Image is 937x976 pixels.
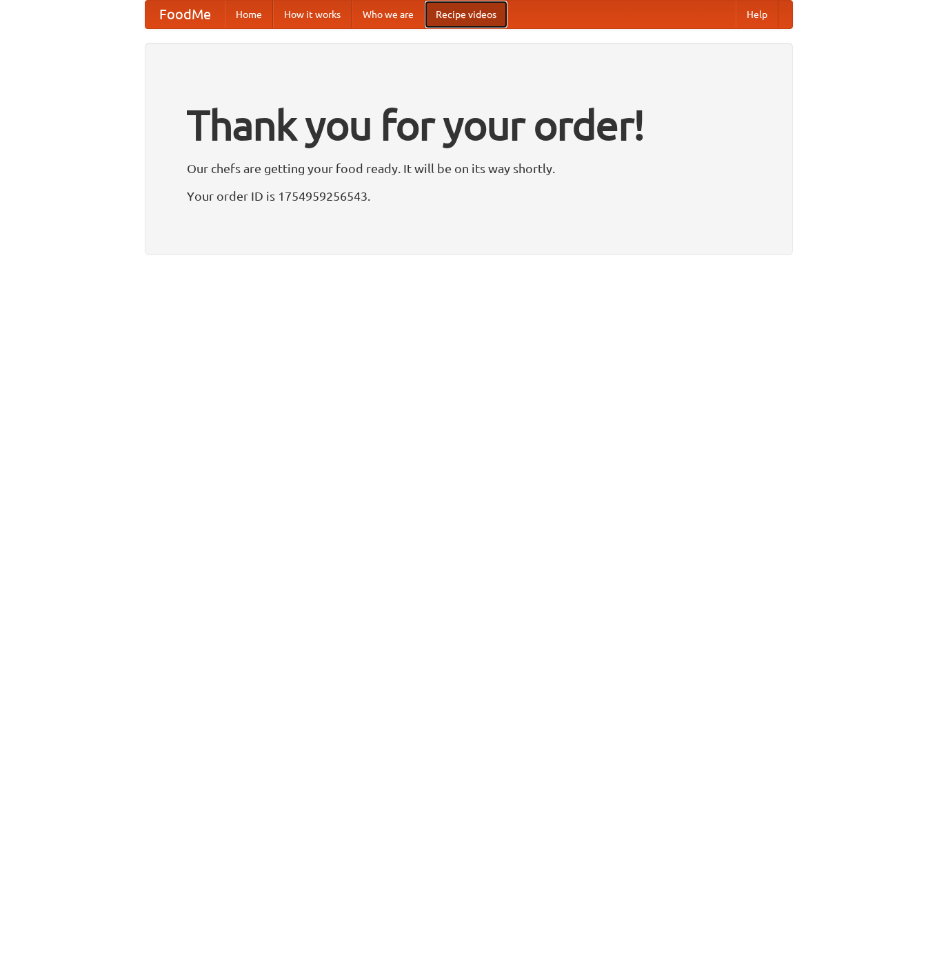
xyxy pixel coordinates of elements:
[736,1,778,28] a: Help
[187,186,751,206] p: Your order ID is 1754959256543.
[187,158,751,179] p: Our chefs are getting your food ready. It will be on its way shortly.
[187,92,751,158] h1: Thank you for your order!
[225,1,273,28] a: Home
[425,1,507,28] a: Recipe videos
[352,1,425,28] a: Who we are
[273,1,352,28] a: How it works
[145,1,225,28] a: FoodMe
